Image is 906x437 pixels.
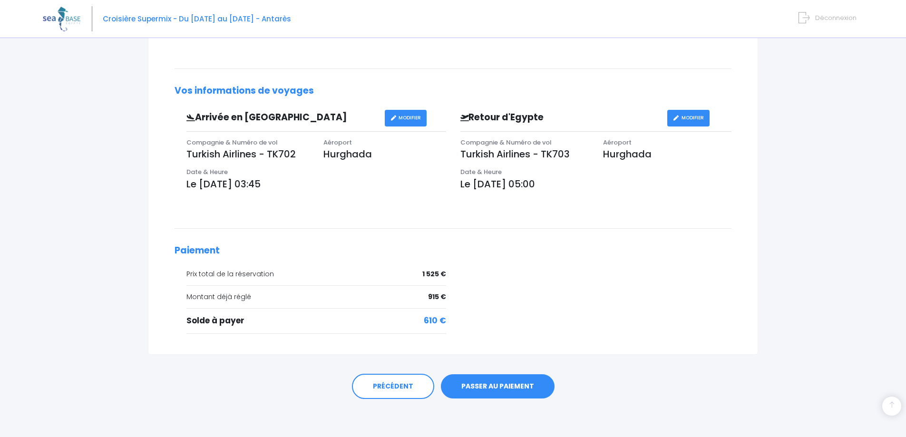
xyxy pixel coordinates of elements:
[323,147,446,161] p: Hurghada
[441,374,555,399] a: PASSER AU PAIEMENT
[175,86,731,97] h2: Vos informations de voyages
[460,177,732,191] p: Le [DATE] 05:00
[460,167,502,176] span: Date & Heure
[667,110,710,126] a: MODIFIER
[179,112,385,123] h3: Arrivée en [GEOGRAPHIC_DATA]
[186,167,228,176] span: Date & Heure
[352,374,434,399] a: PRÉCÉDENT
[186,315,446,327] div: Solde à payer
[428,292,446,302] span: 915 €
[603,138,632,147] span: Aéroport
[460,147,589,161] p: Turkish Airlines - TK703
[186,269,446,279] div: Prix total de la réservation
[186,138,278,147] span: Compagnie & Numéro de vol
[422,269,446,279] span: 1 525 €
[186,177,446,191] p: Le [DATE] 03:45
[815,13,857,22] span: Déconnexion
[103,14,291,24] span: Croisière Supermix - Du [DATE] au [DATE] - Antarès
[603,147,731,161] p: Hurghada
[424,315,446,327] span: 610 €
[460,138,552,147] span: Compagnie & Numéro de vol
[186,147,309,161] p: Turkish Airlines - TK702
[385,110,427,126] a: MODIFIER
[186,292,446,302] div: Montant déjà réglé
[175,245,731,256] h2: Paiement
[453,112,667,123] h3: Retour d'Egypte
[323,138,352,147] span: Aéroport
